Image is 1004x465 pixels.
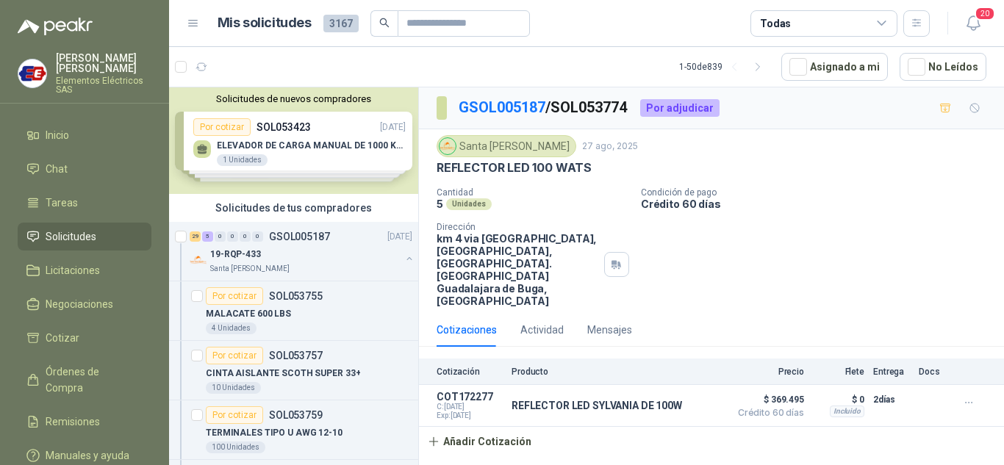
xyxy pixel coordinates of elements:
div: Cotizaciones [437,322,497,338]
div: 0 [240,231,251,242]
img: Company Logo [18,60,46,87]
div: Por adjudicar [640,99,720,117]
p: REFLECTOR LED 100 WATS [437,160,592,176]
p: km 4 via [GEOGRAPHIC_DATA], [GEOGRAPHIC_DATA], [GEOGRAPHIC_DATA]. [GEOGRAPHIC_DATA] Guadalajara d... [437,232,598,307]
span: 20 [975,7,995,21]
div: 100 Unidades [206,441,265,453]
div: 5 [202,231,213,242]
div: Por cotizar [206,287,263,305]
p: TERMINALES TIPO U AWG 12-10 [206,426,343,440]
p: SOL053759 [269,410,323,420]
img: Company Logo [190,251,207,269]
button: No Leídos [900,53,986,81]
div: 4 Unidades [206,322,257,334]
p: Elementos Eléctricos SAS [56,76,151,94]
a: Chat [18,155,151,183]
div: Todas [760,15,791,32]
p: [PERSON_NAME] [PERSON_NAME] [56,53,151,73]
p: Flete [813,367,864,377]
span: Crédito 60 días [731,408,804,417]
a: Tareas [18,189,151,217]
div: Santa [PERSON_NAME] [437,135,576,157]
a: Inicio [18,121,151,149]
div: 10 Unidades [206,382,261,394]
div: 0 [227,231,238,242]
a: Negociaciones [18,290,151,318]
p: 27 ago, 2025 [582,140,638,154]
a: Solicitudes [18,223,151,250]
p: COT172277 [437,391,503,403]
span: Remisiones [46,414,100,430]
span: Negociaciones [46,296,113,312]
p: Precio [731,367,804,377]
img: Logo peakr [18,18,93,35]
div: Incluido [830,405,864,417]
a: Licitaciones [18,256,151,284]
a: Remisiones [18,408,151,436]
span: C: [DATE] [437,403,503,411]
p: Cotización [437,367,503,377]
span: Manuales y ayuda [46,447,129,464]
p: Dirección [437,222,598,232]
p: SOL053757 [269,350,323,361]
p: Condición de pago [641,187,998,198]
a: GSOL005187 [459,98,545,116]
div: Solicitudes de tus compradores [169,194,418,222]
span: Chat [46,161,68,177]
div: 1 - 50 de 839 [679,55,770,79]
p: $ 0 [813,391,864,408]
span: $ 369.495 [731,391,804,408]
h1: Mis solicitudes [218,12,312,34]
p: [DATE] [387,230,412,244]
p: Entrega [873,367,910,377]
span: Inicio [46,127,69,143]
span: Tareas [46,195,78,211]
div: Por cotizar [206,406,263,424]
button: 20 [960,10,986,37]
p: SOL053755 [269,291,323,301]
p: Santa [PERSON_NAME] [210,263,290,275]
p: MALACATE 600 LBS [206,307,291,321]
p: / SOL053774 [459,96,628,119]
p: 19-RQP-433 [210,248,261,262]
a: 29 5 0 0 0 0 GSOL005187[DATE] Company Logo19-RQP-433Santa [PERSON_NAME] [190,228,415,275]
button: Solicitudes de nuevos compradores [175,93,412,104]
p: 2 días [873,391,910,408]
div: 0 [252,231,263,242]
a: Por cotizarSOL053759TERMINALES TIPO U AWG 12-10100 Unidades [169,400,418,460]
span: Solicitudes [46,228,96,245]
a: Por cotizarSOL053757CINTA AISLANTE SCOTH SUPER 33+10 Unidades [169,341,418,400]
div: 0 [215,231,226,242]
div: Solicitudes de nuevos compradoresPor cotizarSOL053423[DATE] ELEVADOR DE CARGA MANUAL DE 1000 KLS1... [169,87,418,194]
p: 5 [437,198,443,210]
p: CINTA AISLANTE SCOTH SUPER 33+ [206,367,360,381]
span: Órdenes de Compra [46,364,137,396]
div: Por cotizar [206,347,263,364]
div: Actividad [520,322,564,338]
p: REFLECTOR LED SYLVANIA DE 100W [512,400,682,411]
button: Asignado a mi [781,53,888,81]
div: Mensajes [587,322,632,338]
p: Cantidad [437,187,629,198]
span: 3167 [323,15,359,32]
span: search [379,18,390,28]
span: Cotizar [46,330,79,346]
p: Producto [512,367,722,377]
img: Company Logo [440,138,456,154]
a: Por cotizarSOL053755MALACATE 600 LBS4 Unidades [169,281,418,341]
p: GSOL005187 [269,231,330,242]
a: Órdenes de Compra [18,358,151,402]
span: Licitaciones [46,262,100,278]
a: Cotizar [18,324,151,352]
p: Crédito 60 días [641,198,998,210]
button: Añadir Cotización [419,427,539,456]
span: Exp: [DATE] [437,411,503,420]
div: Unidades [446,198,492,210]
div: 29 [190,231,201,242]
p: Docs [919,367,948,377]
